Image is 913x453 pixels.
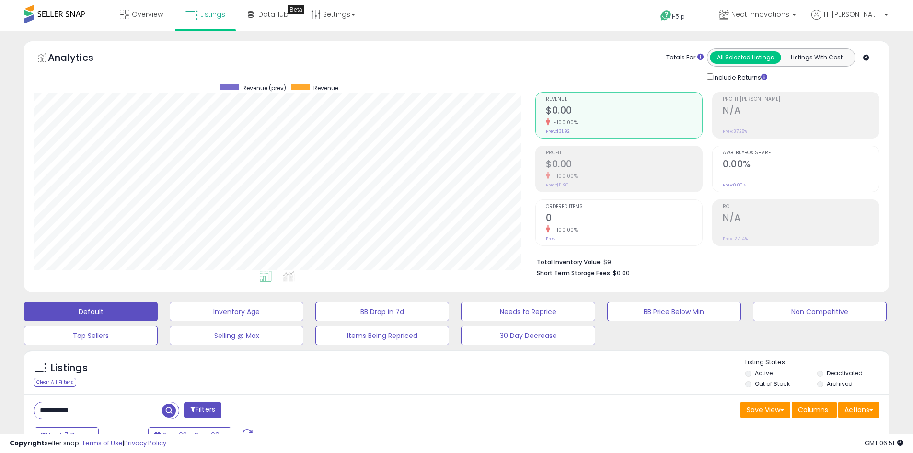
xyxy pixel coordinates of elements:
[315,326,449,345] button: Items Being Repriced
[546,204,702,209] span: Ordered Items
[838,402,879,418] button: Actions
[546,128,570,134] small: Prev: $31.92
[745,358,889,367] p: Listing States:
[315,302,449,321] button: BB Drop in 7d
[24,302,158,321] button: Default
[461,326,595,345] button: 30 Day Decrease
[537,269,612,277] b: Short Term Storage Fees:
[313,84,338,92] span: Revenue
[613,268,630,278] span: $0.00
[798,405,828,415] span: Columns
[546,97,702,102] span: Revenue
[51,361,88,375] h5: Listings
[755,380,790,388] label: Out of Stock
[288,5,304,14] div: Tooltip anchor
[82,439,123,448] a: Terms of Use
[550,173,578,180] small: -100.00%
[461,302,595,321] button: Needs to Reprice
[731,10,789,19] span: Neat Innovations
[258,10,289,19] span: DataHub
[672,12,685,21] span: Help
[811,10,888,31] a: Hi [PERSON_NAME]
[824,10,881,19] span: Hi [PERSON_NAME]
[170,326,303,345] button: Selling @ Max
[792,402,837,418] button: Columns
[723,151,879,156] span: Avg. Buybox Share
[723,159,879,172] h2: 0.00%
[537,258,602,266] b: Total Inventory Value:
[723,236,748,242] small: Prev: 127.14%
[48,51,112,67] h5: Analytics
[132,10,163,19] span: Overview
[24,326,158,345] button: Top Sellers
[546,151,702,156] span: Profit
[243,84,286,92] span: Revenue (prev)
[827,380,853,388] label: Archived
[546,212,702,225] h2: 0
[723,212,879,225] h2: N/A
[700,71,779,82] div: Include Returns
[723,204,879,209] span: ROI
[723,128,747,134] small: Prev: 37.28%
[546,159,702,172] h2: $0.00
[723,97,879,102] span: Profit [PERSON_NAME]
[550,226,578,233] small: -100.00%
[660,10,672,22] i: Get Help
[34,378,76,387] div: Clear All Filters
[827,369,863,377] label: Deactivated
[723,182,746,188] small: Prev: 0.00%
[200,10,225,19] span: Listings
[10,439,166,448] div: seller snap | |
[781,51,852,64] button: Listings With Cost
[546,236,558,242] small: Prev: 1
[740,402,790,418] button: Save View
[124,439,166,448] a: Privacy Policy
[755,369,773,377] label: Active
[607,302,741,321] button: BB Price Below Min
[723,105,879,118] h2: N/A
[865,439,903,448] span: 2025-09-17 06:51 GMT
[170,302,303,321] button: Inventory Age
[537,256,872,267] li: $9
[184,402,221,418] button: Filters
[653,2,704,31] a: Help
[666,53,704,62] div: Totals For
[753,302,887,321] button: Non Competitive
[546,105,702,118] h2: $0.00
[546,182,569,188] small: Prev: $11.90
[10,439,45,448] strong: Copyright
[710,51,781,64] button: All Selected Listings
[550,119,578,126] small: -100.00%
